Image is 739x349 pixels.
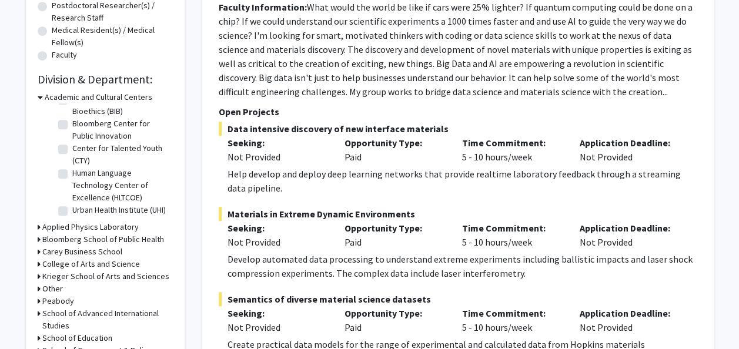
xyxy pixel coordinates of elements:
[462,136,562,150] p: Time Commitment:
[580,136,680,150] p: Application Deadline:
[228,320,327,334] div: Not Provided
[228,306,327,320] p: Seeking:
[462,306,562,320] p: Time Commitment:
[453,136,571,164] div: 5 - 10 hours/week
[345,221,444,235] p: Opportunity Type:
[219,207,697,221] span: Materials in Extreme Dynamic Environments
[42,258,140,270] h3: College of Arts and Science
[228,235,327,249] div: Not Provided
[219,1,307,13] b: Faculty Information:
[9,296,50,340] iframe: Chat
[219,122,697,136] span: Data intensive discovery of new interface materials
[72,167,170,204] label: Human Language Technology Center of Excellence (HLTCOE)
[336,136,453,164] div: Paid
[345,306,444,320] p: Opportunity Type:
[228,221,327,235] p: Seeking:
[72,204,166,216] label: Urban Health Institute (UHI)
[336,306,453,334] div: Paid
[42,283,63,295] h3: Other
[462,221,562,235] p: Time Commitment:
[219,1,693,98] fg-read-more: What would the world be like if cars were 25% lighter? If quantum computing could be done on a ch...
[42,233,164,246] h3: Bloomberg School of Public Health
[228,150,327,164] div: Not Provided
[72,93,170,118] label: Berman Institute of Bioethics (BIB)
[72,118,170,142] label: Bloomberg Center for Public Innovation
[571,306,688,334] div: Not Provided
[42,270,169,283] h3: Krieger School of Arts and Sciences
[219,105,697,119] p: Open Projects
[42,295,74,307] h3: Peabody
[453,306,571,334] div: 5 - 10 hours/week
[453,221,571,249] div: 5 - 10 hours/week
[52,49,77,61] label: Faculty
[580,221,680,235] p: Application Deadline:
[228,136,327,150] p: Seeking:
[228,252,697,280] div: Develop automated data processing to understand extreme experiments including ballistic impacts a...
[345,136,444,150] p: Opportunity Type:
[228,167,697,195] div: Help develop and deploy deep learning networks that provide realtime laboratory feedback through ...
[72,142,170,167] label: Center for Talented Youth (CTY)
[42,307,173,332] h3: School of Advanced International Studies
[38,72,173,86] h2: Division & Department:
[52,24,173,49] label: Medical Resident(s) / Medical Fellow(s)
[219,292,697,306] span: Semantics of diverse material science datasets
[571,136,688,164] div: Not Provided
[45,91,152,103] h3: Academic and Cultural Centers
[42,246,122,258] h3: Carey Business School
[42,332,112,344] h3: School of Education
[42,221,139,233] h3: Applied Physics Laboratory
[336,221,453,249] div: Paid
[571,221,688,249] div: Not Provided
[580,306,680,320] p: Application Deadline:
